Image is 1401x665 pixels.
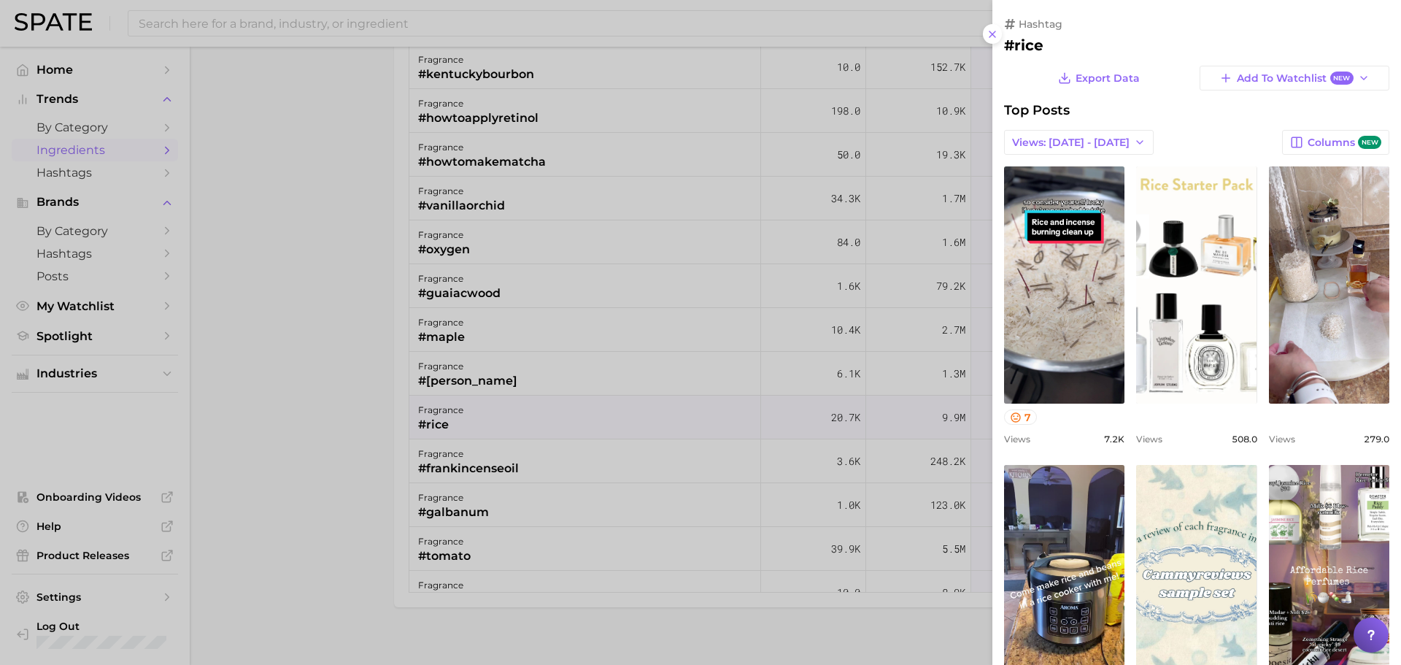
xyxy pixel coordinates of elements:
span: Export Data [1076,72,1140,85]
h2: #rice [1004,36,1389,54]
span: Top Posts [1004,102,1070,118]
span: 508.0 [1232,434,1257,445]
button: Export Data [1054,66,1143,91]
span: 279.0 [1364,434,1389,445]
span: Add to Watchlist [1237,72,1353,85]
span: Views [1004,434,1030,445]
span: new [1358,136,1381,150]
span: Columns [1308,136,1381,150]
span: Views: [DATE] - [DATE] [1012,137,1130,149]
button: 7 [1004,410,1037,425]
button: Views: [DATE] - [DATE] [1004,130,1154,155]
button: Add to WatchlistNew [1200,66,1389,91]
span: hashtag [1019,18,1062,31]
span: New [1330,72,1354,85]
button: Columnsnew [1282,130,1389,155]
span: Views [1136,434,1162,445]
span: 7.2k [1104,434,1124,445]
span: Views [1269,434,1295,445]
